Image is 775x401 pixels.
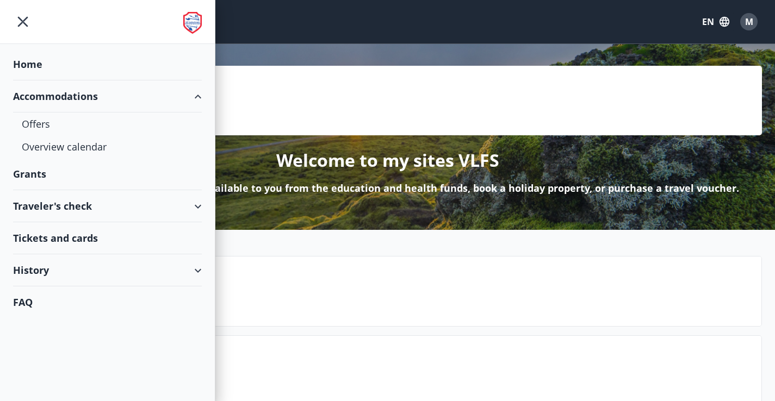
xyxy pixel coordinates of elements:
[13,254,202,286] div: History
[93,363,753,381] p: FAQ
[13,80,202,112] div: Accommodations
[276,148,499,172] p: Welcome to my sites VLFS
[22,135,193,158] div: Overview calendar
[698,12,734,32] button: EN
[736,9,762,35] button: M
[36,181,739,195] p: Here you can apply for the grants available to you from the education and health funds, book a ho...
[93,284,753,302] p: Next weekend
[13,48,202,80] div: Home
[22,112,193,135] div: Offers
[13,190,202,222] div: Traveler's check
[745,16,753,28] span: M
[13,12,33,32] button: menu
[13,286,202,318] div: FAQ
[13,222,202,254] div: Tickets and cards
[183,12,202,34] img: union_logo
[13,158,202,190] div: Grants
